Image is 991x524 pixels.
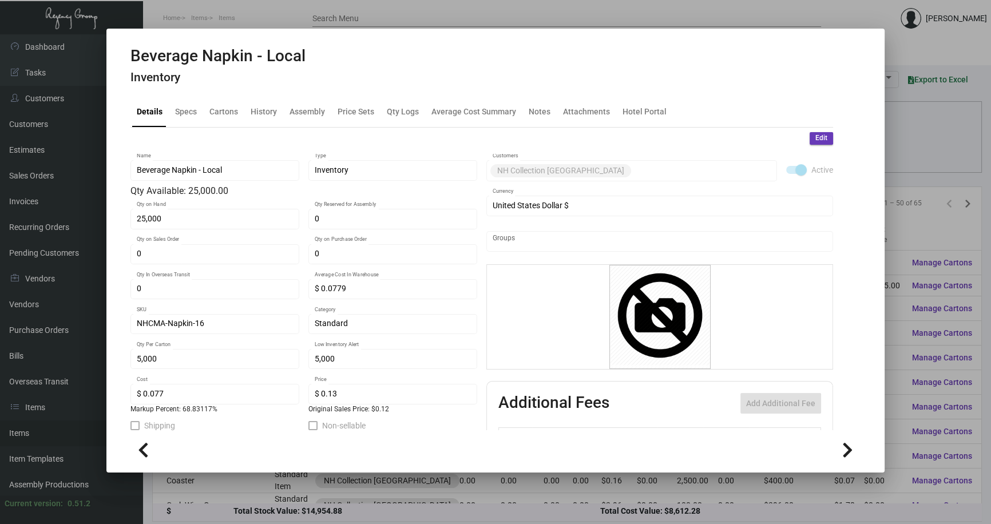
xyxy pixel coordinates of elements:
span: Shipping [144,419,175,432]
h2: Beverage Napkin - Local [130,46,306,66]
th: Type [532,428,657,448]
th: Price [703,428,749,448]
h4: Inventory [130,70,306,85]
div: Cartons [209,105,238,117]
span: Edit [815,133,827,143]
span: Active [811,163,833,177]
span: Non-sellable [322,419,366,432]
th: Price type [749,428,807,448]
h2: Additional Fees [498,393,609,414]
div: Notes [529,105,550,117]
div: Details [137,105,162,117]
button: Add Additional Fee [740,393,821,414]
span: Add Additional Fee [746,399,815,408]
th: Active [499,428,533,448]
input: Add new.. [633,166,771,175]
th: Cost [657,428,703,448]
mat-chip: NH Collection [GEOGRAPHIC_DATA] [490,164,631,177]
div: Specs [175,105,197,117]
div: History [251,105,277,117]
div: Average Cost Summary [431,105,516,117]
div: 0.51.2 [68,498,90,510]
div: Qty Logs [387,105,419,117]
div: Current version: [5,498,63,510]
input: Add new.. [493,237,827,246]
div: Assembly [290,105,325,117]
div: Attachments [563,105,610,117]
div: Price Sets [338,105,374,117]
div: Qty Available: 25,000.00 [130,184,477,198]
div: Hotel Portal [623,105,667,117]
button: Edit [810,132,833,145]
